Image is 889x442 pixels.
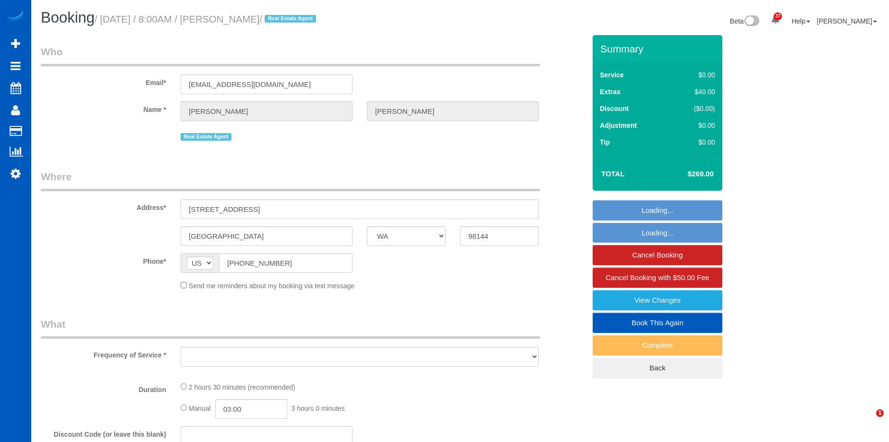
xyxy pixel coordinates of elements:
[34,381,173,394] label: Duration
[600,43,718,54] h3: Summary
[600,87,621,97] label: Extras
[774,12,782,20] span: 37
[41,45,540,66] legend: Who
[593,268,722,288] a: Cancel Booking with $50.00 Fee
[674,137,715,147] div: $0.00
[593,358,722,378] a: Back
[181,101,353,121] input: First Name*
[41,317,540,339] legend: What
[219,253,353,273] input: Phone*
[730,17,760,25] a: Beta
[181,226,353,246] input: City*
[34,426,173,439] label: Discount Code (or leave this blank)
[189,405,211,412] span: Manual
[367,101,539,121] input: Last Name*
[600,137,610,147] label: Tip
[34,74,173,87] label: Email*
[601,170,625,178] strong: Total
[876,409,884,417] span: 1
[460,226,539,246] input: Zip Code*
[259,14,319,25] span: /
[34,253,173,266] label: Phone*
[856,409,879,432] iframe: Intercom live chat
[766,10,785,31] a: 37
[743,15,759,28] img: New interface
[600,121,637,130] label: Adjustment
[95,14,319,25] small: / [DATE] / 8:00AM / [PERSON_NAME]
[593,313,722,333] a: Book This Again
[817,17,877,25] a: [PERSON_NAME]
[34,347,173,360] label: Frequency of Service *
[593,290,722,310] a: View Changes
[593,245,722,265] a: Cancel Booking
[34,101,173,114] label: Name *
[181,133,231,141] span: Real Estate Agent
[674,121,715,130] div: $0.00
[659,170,714,178] h4: $269.00
[181,74,353,94] input: Email*
[292,405,345,412] span: 3 hours 0 minutes
[34,199,173,212] label: Address*
[265,15,316,23] span: Real Estate Agent
[41,9,95,26] span: Booking
[606,273,709,282] span: Cancel Booking with $50.00 Fee
[674,70,715,80] div: $0.00
[674,104,715,113] div: ($0.00)
[674,87,715,97] div: $40.00
[189,383,295,391] span: 2 hours 30 minutes (recommended)
[600,104,629,113] label: Discount
[189,282,355,290] span: Send me reminders about my booking via text message
[6,10,25,23] img: Automaid Logo
[41,170,540,191] legend: Where
[792,17,810,25] a: Help
[600,70,624,80] label: Service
